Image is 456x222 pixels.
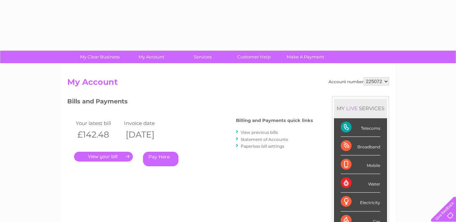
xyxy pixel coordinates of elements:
[175,51,231,63] a: Services
[72,51,128,63] a: My Clear Business
[74,152,133,162] a: .
[341,137,380,155] div: Broadband
[241,144,284,149] a: Paperless bill settings
[278,51,333,63] a: Make A Payment
[341,193,380,211] div: Electricity
[341,155,380,174] div: Mobile
[67,97,313,108] h3: Bills and Payments
[74,119,123,128] td: Your latest bill
[74,128,123,142] th: £142.48
[122,119,171,128] td: Invoice date
[143,152,178,166] a: Pay Here
[226,51,282,63] a: Customer Help
[241,137,288,142] a: Statement of Accounts
[329,77,389,85] div: Account number
[67,77,389,90] h2: My Account
[123,51,179,63] a: My Account
[122,128,171,142] th: [DATE]
[334,99,387,118] div: MY SERVICES
[236,118,313,123] h4: Billing and Payments quick links
[241,130,278,135] a: View previous bills
[345,105,359,112] div: LIVE
[341,174,380,193] div: Water
[341,118,380,137] div: Telecoms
